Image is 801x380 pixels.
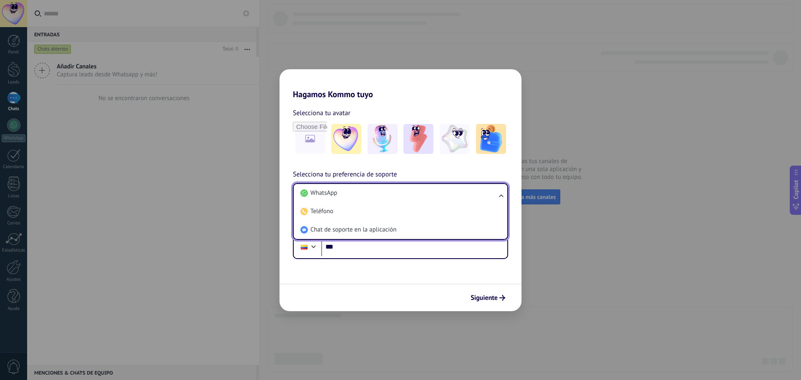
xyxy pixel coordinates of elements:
[368,124,398,154] img: -2.jpeg
[293,108,350,118] span: Selecciona tu avatar
[310,189,337,197] span: WhatsApp
[403,124,433,154] img: -3.jpeg
[310,226,396,234] span: Chat de soporte en la aplicación
[310,207,333,216] span: Teléfono
[296,238,312,256] div: Colombia: + 57
[293,169,397,180] span: Selecciona tu preferencia de soporte
[467,291,509,305] button: Siguiente
[440,124,470,154] img: -4.jpeg
[476,124,506,154] img: -5.jpeg
[331,124,361,154] img: -1.jpeg
[280,69,521,99] h2: Hagamos Kommo tuyo
[471,295,498,301] span: Siguiente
